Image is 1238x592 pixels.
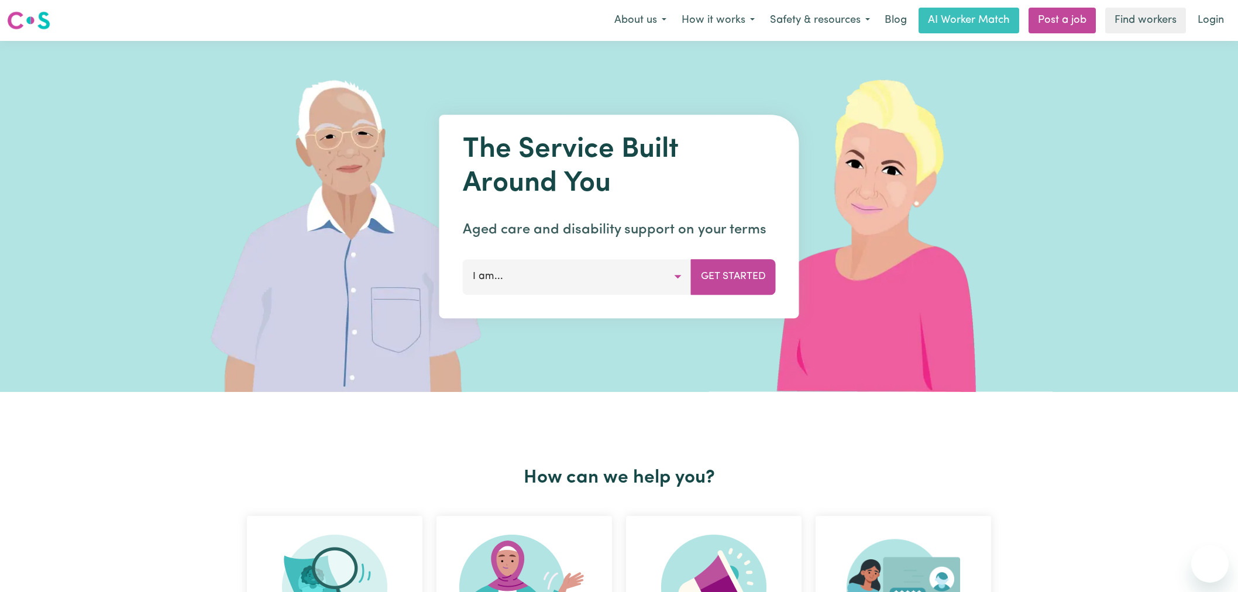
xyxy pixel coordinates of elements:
button: Get Started [691,259,776,294]
a: Post a job [1029,8,1096,33]
p: Aged care and disability support on your terms [463,219,776,240]
img: Careseekers logo [7,10,50,31]
button: About us [607,8,674,33]
a: AI Worker Match [919,8,1019,33]
button: Safety & resources [762,8,878,33]
a: Find workers [1105,8,1186,33]
h1: The Service Built Around You [463,133,776,201]
a: Blog [878,8,914,33]
a: Careseekers logo [7,7,50,34]
button: How it works [674,8,762,33]
button: I am... [463,259,692,294]
iframe: Button to launch messaging window [1191,545,1229,583]
a: Login [1191,8,1231,33]
h2: How can we help you? [240,467,998,489]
